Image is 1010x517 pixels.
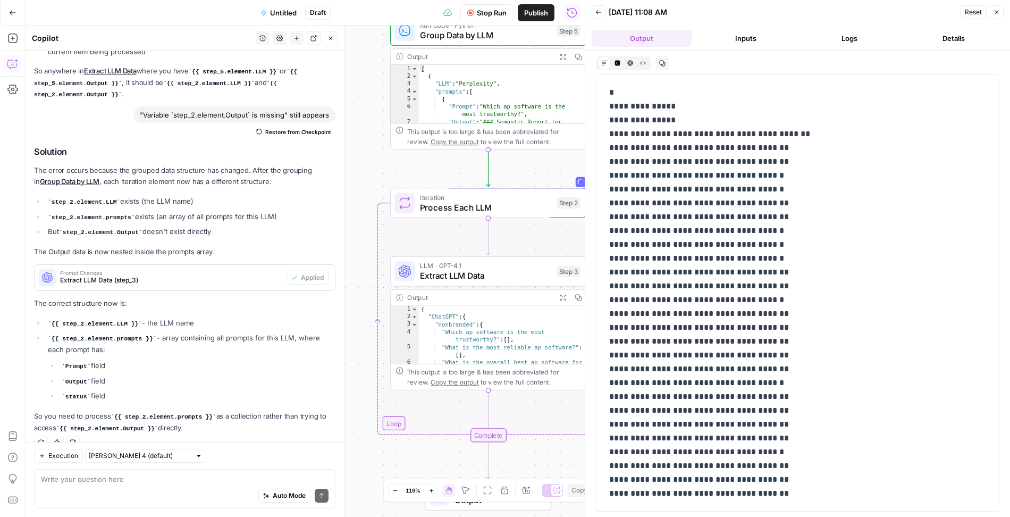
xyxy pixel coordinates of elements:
[407,292,551,302] div: Output
[407,127,580,147] div: This output is too large & has been abbreviated for review. to view the full content.
[391,344,418,359] div: 5
[62,379,91,385] code: Output
[390,15,586,149] div: Run Code · PythonGroup Data by LLMStep 5Output[ { "LLM":"Perplexity", "prompts":[ { "Prompt":"Whi...
[965,7,982,17] span: Reset
[133,106,335,123] div: "Variable `step_2.element.Output` is missing" still appears
[60,276,282,285] span: Extract LLM Data (step_3)
[59,376,335,387] li: field
[800,30,900,47] button: Logs
[960,5,987,19] button: Reset
[420,29,552,41] span: Group Data by LLM
[420,201,552,214] span: Process Each LLM
[420,20,552,30] span: Run Code · Python
[391,358,418,374] div: 6
[486,218,490,255] g: Edge from step_2 to step_3
[48,336,157,342] code: {{ step_2.element.prompts }}
[45,196,335,207] li: exists (the LLM name)
[59,360,335,372] li: field
[45,226,335,238] li: But doesn't exist directly
[62,394,91,400] code: status
[301,273,324,282] span: Applied
[407,52,551,62] div: Output
[34,246,335,257] p: The Output data is now nested inside the prompts array.
[391,118,418,498] div: 7
[420,192,552,202] span: Iteration
[48,321,142,327] code: {{ step_2.element.LLM }}
[45,318,335,329] li: - the LLM name
[518,4,554,21] button: Publish
[40,177,99,186] a: Group Data by LLM
[571,486,587,495] span: Copy
[254,4,303,21] button: Untitled
[310,8,326,18] span: Draft
[189,69,280,75] code: {{ step_5.element.LLM }}
[391,328,418,344] div: 4
[486,441,490,479] g: Edge from step_2-iteration-end to end
[470,428,507,442] div: Complete
[391,72,418,80] div: 2
[391,65,418,72] div: 1
[391,103,418,118] div: 6
[904,30,1004,47] button: Details
[252,126,335,138] button: Restore from Checkpoint
[411,95,418,103] span: Toggle code folding, rows 5 through 8
[557,25,580,36] div: Step 5
[390,256,586,390] div: LLM · GPT-4.1Extract LLM DataStep 3Output{ "ChatGPT":{ "nonbranded":{ "Which ap software is the m...
[411,321,418,328] span: Toggle code folding, rows 3 through 21
[258,489,310,503] button: Auto Mode
[59,229,142,236] code: step_2.element.Output
[411,72,418,80] span: Toggle code folding, rows 2 through 10
[62,363,91,370] code: Prompt
[567,483,592,497] button: Copy
[56,426,158,432] code: {{ step_2.element.Output }}
[391,95,418,103] div: 5
[273,491,306,501] span: Auto Mode
[696,30,796,47] button: Inputs
[84,66,137,75] a: Extract LLM Data
[391,88,418,95] div: 4
[411,305,418,313] span: Toggle code folding, rows 1 through 23
[34,69,297,86] code: {{ step_5.element.Output }}
[524,7,548,18] span: Publish
[34,298,335,309] p: The correct structure now is:
[460,4,514,21] button: Stop Run
[390,428,586,442] div: Complete
[270,7,297,18] span: Untitled
[411,65,418,72] span: Toggle code folding, rows 1 through 11
[420,270,552,282] span: Extract LLM Data
[34,449,83,463] button: Execution
[48,214,135,221] code: step_2.element.prompts
[34,65,335,99] p: So anywhere in where you have or , it should be and .
[477,7,507,18] span: Stop Run
[60,270,282,276] span: Prompt Changes
[287,271,329,285] button: Applied
[265,128,331,136] span: Restore from Checkpoint
[390,188,586,218] div: LoopIterationProcess Each LLMStep 2
[391,80,418,88] div: 3
[454,494,524,506] span: Output
[163,80,255,87] code: {{ step_2.element.LLM }}
[48,199,120,205] code: step_2.element.LLM
[391,321,418,328] div: 3
[34,165,335,187] p: The error occurs because the grouped data structure has changed. After the grouping in , each ite...
[89,451,191,461] input: Claude Sonnet 4 (default)
[557,265,580,277] div: Step 3
[406,486,420,495] span: 119%
[32,33,252,44] div: Copilot
[391,313,418,321] div: 2
[431,378,478,386] span: Copy the output
[45,332,335,402] li: - array containing all prompts for this LLM, where each prompt has:
[111,414,216,420] code: {{ step_2.element.prompts }}
[592,30,692,47] button: Output
[34,411,335,433] p: So you need to process as a collection rather than trying to access directly.
[431,138,478,145] span: Copy the output
[411,88,418,95] span: Toggle code folding, rows 4 through 9
[411,313,418,321] span: Toggle code folding, rows 2 through 22
[391,305,418,313] div: 1
[557,197,580,209] div: Step 2
[407,367,580,387] div: This output is too large & has been abbreviated for review. to view the full content.
[486,149,490,187] g: Edge from step_5 to step_2
[34,147,335,157] h2: Solution
[48,451,78,461] span: Execution
[45,211,335,223] li: exists (an array of all prompts for this LLM)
